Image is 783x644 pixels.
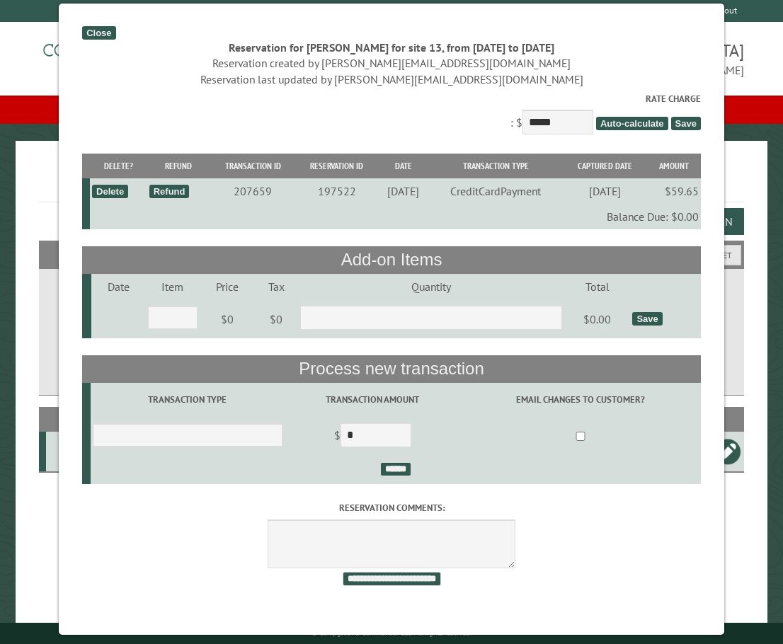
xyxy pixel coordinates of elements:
div: Delete [92,185,128,198]
th: Captured Date [563,154,647,178]
td: $0 [255,299,297,339]
div: Refund [149,185,190,198]
label: Transaction Type [93,393,282,406]
span: Auto-calculate [596,117,668,130]
th: Refund [147,154,210,178]
td: Total [564,274,630,299]
td: Tax [255,274,297,299]
td: 197522 [296,178,378,204]
div: 13 [52,444,86,459]
td: Date [91,274,145,299]
td: $0 [200,299,255,339]
th: Process new transaction [82,355,701,382]
div: : $ [82,92,701,138]
td: Quantity [297,274,564,299]
span: Save [671,117,701,130]
th: Amount [646,154,700,178]
label: Transaction Amount [287,393,459,406]
h2: Filters [39,241,743,268]
img: Campground Commander [39,28,216,83]
th: Transaction Type [429,154,563,178]
td: [DATE] [378,178,429,204]
td: 207659 [210,178,296,204]
td: [DATE] [563,178,647,204]
div: Reservation last updated by [PERSON_NAME][EMAIL_ADDRESS][DOMAIN_NAME] [82,71,701,87]
small: © Campground Commander LLC. All rights reserved. [312,628,471,638]
td: $0.00 [564,299,630,339]
td: Price [200,274,255,299]
h1: Reservations [39,163,743,202]
th: Add-on Items [82,246,701,273]
div: Close [82,26,115,40]
label: Email changes to customer? [463,393,699,406]
th: Reservation ID [296,154,378,178]
th: Site [46,407,88,432]
td: Balance Due: $0.00 [90,204,701,229]
label: Rate Charge [82,92,701,105]
div: Reservation created by [PERSON_NAME][EMAIL_ADDRESS][DOMAIN_NAME] [82,55,701,71]
td: $59.65 [646,178,700,204]
th: Date [378,154,429,178]
th: Delete? [90,154,147,178]
th: Transaction ID [210,154,296,178]
div: Reservation for [PERSON_NAME] for site 13, from [DATE] to [DATE] [82,40,701,55]
label: Reservation comments: [82,501,701,514]
td: $ [285,417,461,456]
div: Save [632,312,662,326]
td: Item [146,274,200,299]
td: CreditCardPayment [429,178,563,204]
